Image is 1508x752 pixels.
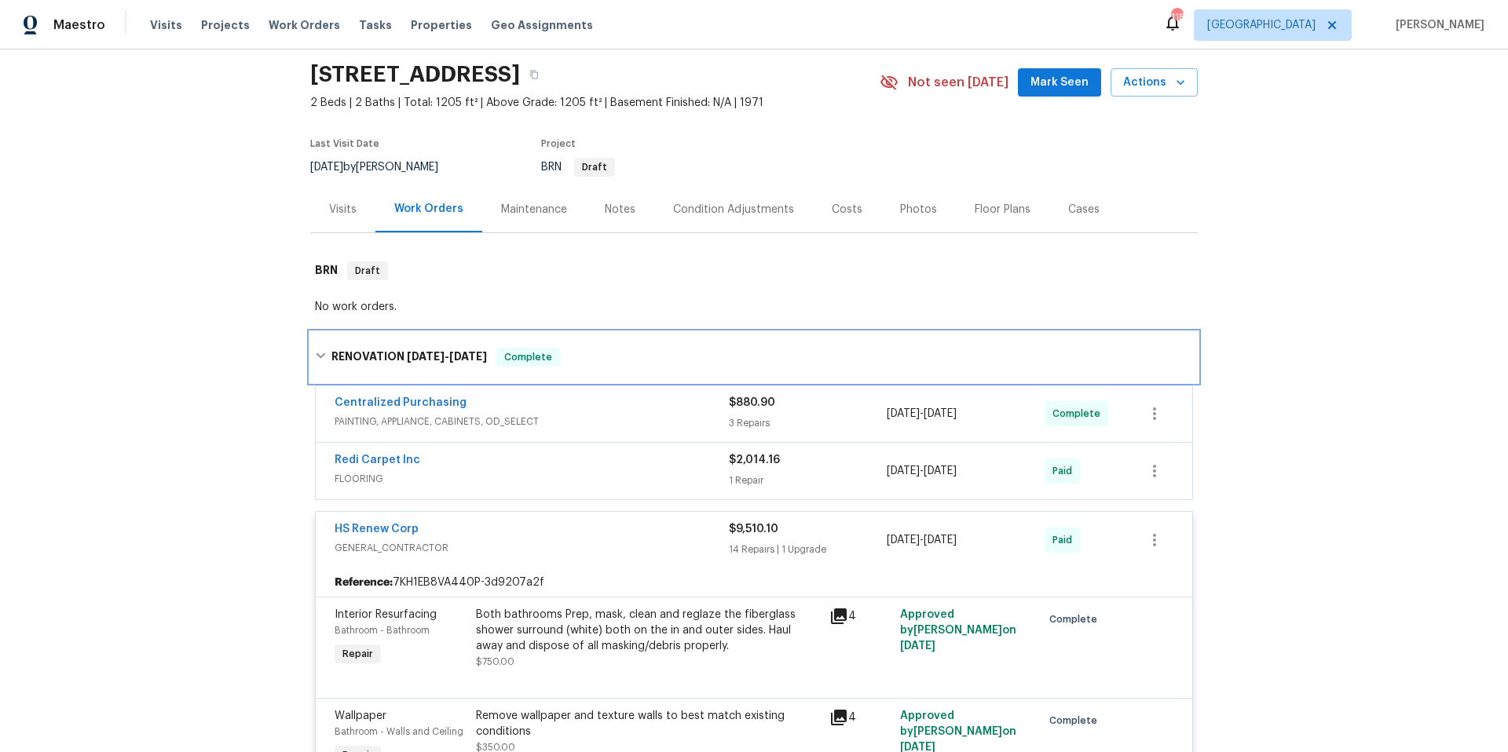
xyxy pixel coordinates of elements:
button: Mark Seen [1018,68,1101,97]
div: Remove wallpaper and texture walls to best match existing conditions [476,708,820,739]
span: [DATE] [887,465,920,476]
span: $9,510.10 [729,524,778,535]
span: 2 Beds | 2 Baths | Total: 1205 ft² | Above Grade: 1205 ft² | Basement Finished: N/A | 1971 [310,95,880,111]
span: PAINTING, APPLIANCE, CABINETS, OD_SELECT [335,414,729,429]
span: Tasks [359,20,392,31]
a: Centralized Purchasing [335,397,467,408]
a: HS Renew Corp [335,524,419,535]
div: by [PERSON_NAME] [310,158,457,177]
div: 4 [829,607,891,626]
span: [DATE] [407,351,445,362]
div: Photos [900,202,937,217]
span: Mark Seen [1030,73,1089,93]
div: 14 Repairs | 1 Upgrade [729,542,887,557]
span: Draft [349,263,386,279]
span: Complete [1049,713,1104,728]
div: 7KH1EB8VA440P-3d9207a2f [316,568,1192,597]
span: Draft [576,162,613,172]
span: Not seen [DATE] [908,75,1008,90]
div: Visits [329,202,357,217]
span: Paid [1052,532,1078,548]
button: Copy Address [520,60,548,89]
span: - [887,463,957,479]
div: 118 [1171,9,1182,25]
button: Actions [1111,68,1198,97]
span: Geo Assignments [491,17,593,33]
b: Reference: [335,575,393,590]
span: Interior Resurfacing [335,609,437,620]
div: BRN Draft [310,246,1198,296]
span: Projects [201,17,250,33]
div: 4 [829,708,891,727]
span: Repair [336,646,379,662]
span: $350.00 [476,743,515,752]
a: Redi Carpet Inc [335,454,420,465]
span: Wallpaper [335,710,386,721]
div: Both bathrooms Prep, mask, clean and reglaze the fiberglass shower surround (white) both on the i... [476,607,820,654]
div: Maintenance [501,202,567,217]
span: Paid [1052,463,1078,479]
span: [DATE] [310,162,343,173]
span: FLOORING [335,471,729,487]
div: Cases [1068,202,1100,217]
span: - [407,351,487,362]
span: [PERSON_NAME] [1389,17,1484,33]
div: Condition Adjustments [673,202,794,217]
div: Costs [832,202,862,217]
span: [DATE] [887,535,920,546]
span: Maestro [53,17,105,33]
div: Floor Plans [975,202,1030,217]
h2: [STREET_ADDRESS] [310,67,520,82]
span: Approved by [PERSON_NAME] on [900,609,1016,652]
span: [DATE] [449,351,487,362]
span: BRN [541,162,615,173]
span: $2,014.16 [729,454,780,465]
div: 3 Repairs [729,415,887,431]
span: [DATE] [924,408,957,419]
span: Complete [1049,611,1104,627]
h6: BRN [315,261,338,280]
span: GENERAL_CONTRACTOR [335,540,729,556]
span: Bathroom - Bathroom [335,626,430,635]
span: [DATE] [887,408,920,419]
span: $750.00 [476,657,514,666]
div: Notes [605,202,635,217]
span: Project [541,139,576,148]
div: 1 Repair [729,473,887,488]
div: RENOVATION [DATE]-[DATE]Complete [310,332,1198,382]
span: Bathroom - Walls and Ceiling [335,727,463,736]
span: [DATE] [924,535,957,546]
span: Work Orders [269,17,340,33]
span: [GEOGRAPHIC_DATA] [1207,17,1316,33]
span: Complete [498,349,558,365]
span: $880.90 [729,397,775,408]
span: [DATE] [924,465,957,476]
span: Visits [150,17,182,33]
span: Properties [411,17,472,33]
span: - [887,532,957,548]
span: Complete [1052,406,1107,422]
span: Actions [1123,73,1185,93]
span: - [887,406,957,422]
div: No work orders. [315,299,1193,315]
div: Work Orders [394,201,463,217]
span: Last Visit Date [310,139,379,148]
h6: RENOVATION [331,348,487,367]
span: [DATE] [900,641,935,652]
